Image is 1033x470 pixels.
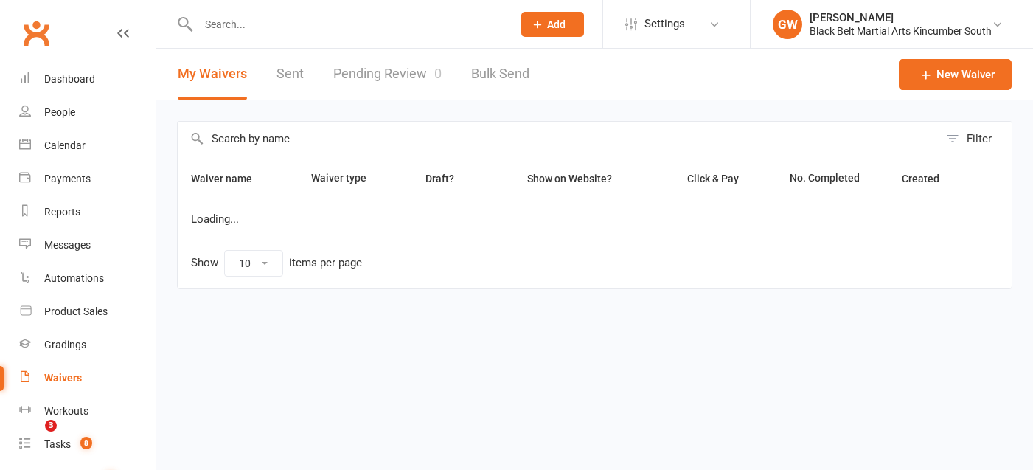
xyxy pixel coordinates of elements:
[527,173,612,184] span: Show on Website?
[44,305,108,317] div: Product Sales
[425,173,454,184] span: Draft?
[19,129,156,162] a: Calendar
[44,272,104,284] div: Automations
[776,156,888,201] th: No. Completed
[18,15,55,52] a: Clubworx
[44,339,86,350] div: Gradings
[939,122,1012,156] button: Filter
[19,162,156,196] a: Payments
[276,49,304,100] a: Sent
[194,14,502,35] input: Search...
[298,156,392,201] th: Waiver type
[44,173,91,184] div: Payments
[191,173,268,184] span: Waiver name
[547,18,566,30] span: Add
[810,24,992,38] div: Black Belt Martial Arts Kincumber South
[44,139,86,151] div: Calendar
[289,257,362,269] div: items per page
[45,420,57,432] span: 3
[810,11,992,24] div: [PERSON_NAME]
[902,170,956,187] button: Created
[44,106,75,118] div: People
[19,63,156,96] a: Dashboard
[521,12,584,37] button: Add
[687,173,739,184] span: Click & Pay
[902,173,956,184] span: Created
[19,96,156,129] a: People
[19,362,156,395] a: Waivers
[191,170,268,187] button: Waiver name
[44,73,95,85] div: Dashboard
[44,372,82,384] div: Waivers
[412,170,470,187] button: Draft?
[44,239,91,251] div: Messages
[178,201,1012,238] td: Loading...
[899,59,1012,90] a: New Waiver
[514,170,628,187] button: Show on Website?
[15,420,50,455] iframe: Intercom live chat
[644,7,685,41] span: Settings
[434,66,442,81] span: 0
[471,49,529,100] a: Bulk Send
[773,10,802,39] div: GW
[80,437,92,449] span: 8
[178,49,247,100] button: My Waivers
[44,438,71,450] div: Tasks
[19,328,156,362] a: Gradings
[19,428,156,461] a: Tasks 8
[19,395,156,428] a: Workouts
[19,196,156,229] a: Reports
[44,405,88,417] div: Workouts
[44,206,80,218] div: Reports
[19,229,156,262] a: Messages
[191,250,362,277] div: Show
[674,170,755,187] button: Click & Pay
[19,295,156,328] a: Product Sales
[333,49,442,100] a: Pending Review0
[19,262,156,295] a: Automations
[967,130,992,148] div: Filter
[178,122,939,156] input: Search by name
